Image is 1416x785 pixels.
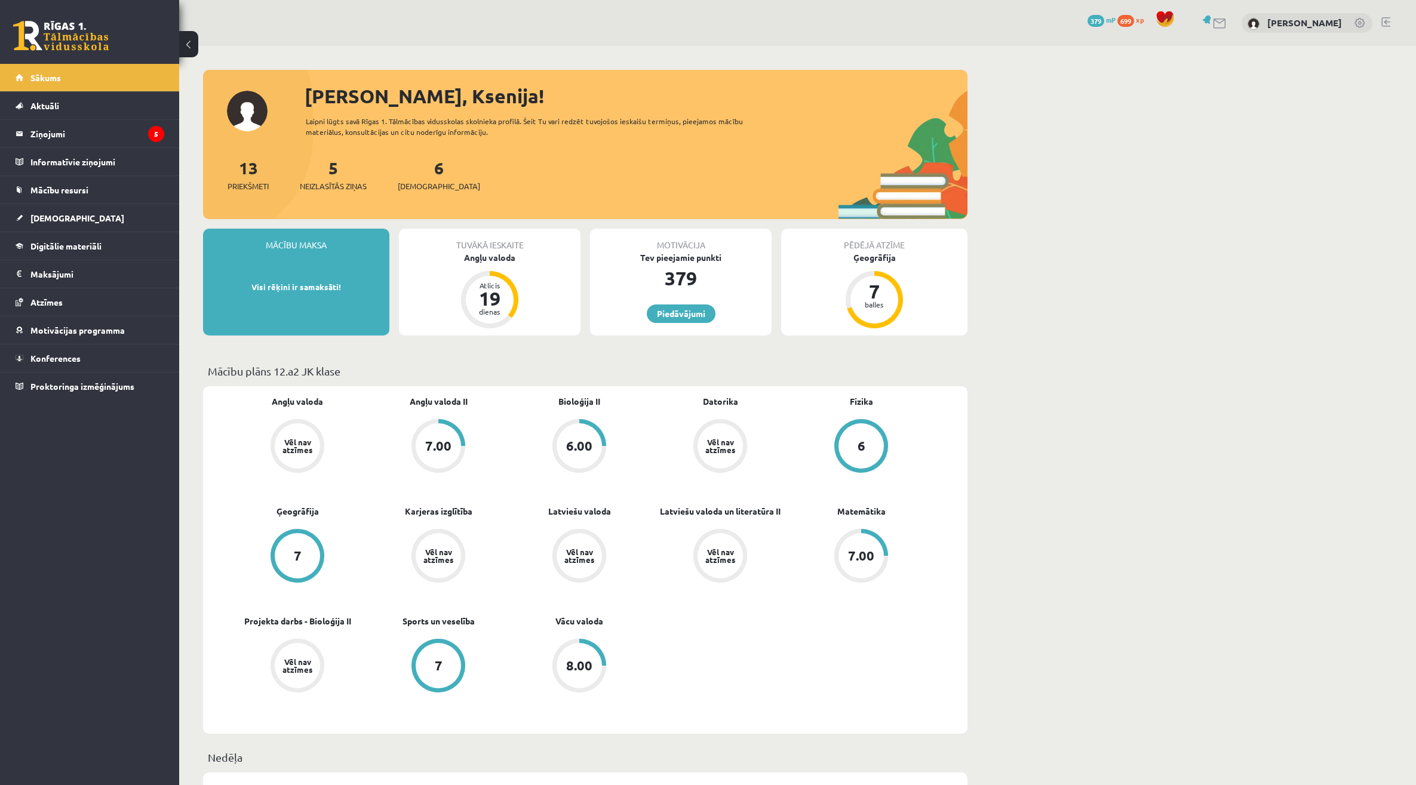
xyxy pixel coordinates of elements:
a: 8.00 [509,639,650,695]
div: Vēl nav atzīmes [704,548,737,564]
a: 379 mP [1088,15,1116,24]
legend: Informatīvie ziņojumi [30,148,164,176]
span: Sākums [30,72,61,83]
a: [DEMOGRAPHIC_DATA] [16,204,164,232]
a: 5Neizlasītās ziņas [300,157,367,192]
a: Rīgas 1. Tālmācības vidusskola [13,21,109,51]
a: Atzīmes [16,288,164,316]
div: Ģeogrāfija [781,251,967,264]
span: Aktuāli [30,100,59,111]
a: Vēl nav atzīmes [368,529,509,585]
div: Vēl nav atzīmes [563,548,596,564]
div: Angļu valoda [399,251,580,264]
div: Tev pieejamie punkti [590,251,772,264]
legend: Maksājumi [30,260,164,288]
a: Vēl nav atzīmes [227,639,368,695]
div: 19 [472,289,508,308]
legend: Ziņojumi [30,120,164,147]
a: Informatīvie ziņojumi [16,148,164,176]
div: Pēdējā atzīme [781,229,967,251]
img: Ksenija Tereško [1248,18,1260,30]
a: Vēl nav atzīmes [650,419,791,475]
a: Angļu valoda [272,395,323,408]
a: Vācu valoda [555,615,603,627]
span: Priekšmeti [228,180,269,192]
div: 379 [590,264,772,293]
div: 6.00 [566,439,592,452]
div: Tuvākā ieskaite [399,229,580,251]
div: Mācību maksa [203,229,389,251]
a: Bioloģija II [558,395,600,408]
div: 6 [858,439,865,452]
div: [PERSON_NAME], Ksenija! [305,82,967,110]
span: 699 [1117,15,1134,27]
div: Laipni lūgts savā Rīgas 1. Tālmācības vidusskolas skolnieka profilā. Šeit Tu vari redzēt tuvojošo... [306,116,764,137]
div: 7 [435,659,443,672]
a: Fizika [850,395,873,408]
a: Proktoringa izmēģinājums [16,373,164,400]
div: 7 [856,282,892,301]
div: Atlicis [472,282,508,289]
span: [DEMOGRAPHIC_DATA] [30,213,124,223]
p: Mācību plāns 12.a2 JK klase [208,363,963,379]
a: Angļu valoda II [410,395,468,408]
a: Vēl nav atzīmes [650,529,791,585]
a: 6.00 [509,419,650,475]
a: Piedāvājumi [647,304,715,323]
a: Ģeogrāfija 7 balles [781,251,967,330]
a: 7 [368,639,509,695]
a: Sports un veselība [403,615,475,627]
span: Konferences [30,353,81,364]
span: 379 [1088,15,1104,27]
div: Vēl nav atzīmes [281,658,314,673]
a: 7.00 [791,529,932,585]
span: Mācību resursi [30,184,88,195]
div: 7 [294,549,302,562]
a: Latviešu valoda [548,505,611,518]
span: Atzīmes [30,297,63,307]
div: Vēl nav atzīmes [704,438,737,454]
p: Visi rēķini ir samaksāti! [209,281,383,293]
a: [PERSON_NAME] [1267,17,1342,29]
a: Projekta darbs - Bioloģija II [244,615,351,627]
p: Nedēļa [208,749,963,765]
div: Vēl nav atzīmes [281,438,314,454]
a: Motivācijas programma [16,316,164,344]
a: 6[DEMOGRAPHIC_DATA] [398,157,480,192]
div: balles [856,301,892,308]
a: Mācību resursi [16,176,164,204]
a: Angļu valoda Atlicis 19 dienas [399,251,580,330]
span: Digitālie materiāli [30,241,102,251]
a: Maksājumi [16,260,164,288]
a: Vēl nav atzīmes [509,529,650,585]
a: Konferences [16,344,164,372]
span: mP [1106,15,1116,24]
div: dienas [472,308,508,315]
a: Ģeogrāfija [277,505,319,518]
a: Latviešu valoda un literatūra II [660,505,781,518]
div: 7.00 [848,549,874,562]
div: 8.00 [566,659,592,672]
span: Neizlasītās ziņas [300,180,367,192]
a: 6 [791,419,932,475]
a: Vēl nav atzīmes [227,419,368,475]
a: Matemātika [837,505,886,518]
span: Proktoringa izmēģinājums [30,381,134,392]
span: [DEMOGRAPHIC_DATA] [398,180,480,192]
a: 7.00 [368,419,509,475]
div: Vēl nav atzīmes [422,548,455,564]
a: Ziņojumi5 [16,120,164,147]
i: 5 [148,126,164,142]
a: 7 [227,529,368,585]
a: Digitālie materiāli [16,232,164,260]
a: Datorika [703,395,738,408]
span: Motivācijas programma [30,325,125,335]
a: 13Priekšmeti [228,157,269,192]
a: 699 xp [1117,15,1150,24]
div: 7.00 [425,439,451,452]
a: Karjeras izglītība [405,505,472,518]
div: Motivācija [590,229,772,251]
span: xp [1136,15,1144,24]
a: Aktuāli [16,92,164,119]
a: Sākums [16,64,164,91]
